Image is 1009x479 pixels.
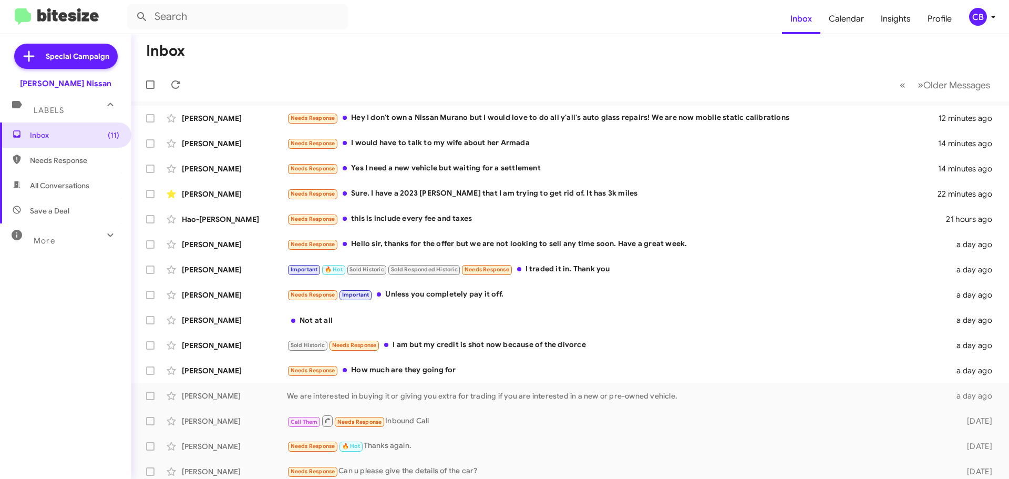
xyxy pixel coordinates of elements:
[291,266,318,273] span: Important
[950,264,1001,275] div: a day ago
[182,365,287,376] div: [PERSON_NAME]
[287,238,950,250] div: Hello sir, thanks for the offer but we are not looking to sell any time soon. Have a great week.
[342,443,360,450] span: 🔥 Hot
[938,164,1001,174] div: 14 minutes ago
[950,340,1001,351] div: a day ago
[950,290,1001,300] div: a day ago
[291,140,335,147] span: Needs Response
[182,466,287,477] div: [PERSON_NAME]
[919,4,960,34] a: Profile
[900,78,905,91] span: «
[287,162,938,175] div: Yes I need a new vehicle but waiting for a settlement
[34,236,55,246] span: More
[182,290,287,300] div: [PERSON_NAME]
[30,206,69,216] span: Save a Deal
[287,112,939,124] div: Hey I don't own a Nissan Murano but I would love to do all y'all's auto glass repairs! We are now...
[349,266,384,273] span: Sold Historic
[950,391,1001,401] div: a day ago
[287,364,950,376] div: How much are they going for
[20,78,111,89] div: [PERSON_NAME] Nissan
[325,266,343,273] span: 🔥 Hot
[287,213,946,225] div: this is include every fee and taxes
[938,189,1001,199] div: 22 minutes ago
[938,138,1001,149] div: 14 minutes ago
[287,414,950,427] div: Inbound Call
[287,263,950,276] div: I traded it in. Thank you
[182,138,287,149] div: [PERSON_NAME]
[291,291,335,298] span: Needs Response
[291,216,335,222] span: Needs Response
[30,155,119,166] span: Needs Response
[950,416,1001,426] div: [DATE]
[30,130,119,140] span: Inbox
[939,113,1001,124] div: 12 minutes ago
[182,189,287,199] div: [PERSON_NAME]
[332,342,377,349] span: Needs Response
[872,4,919,34] a: Insights
[820,4,872,34] a: Calendar
[287,391,950,401] div: We are interested in buying it or giving you extra for trading if you are interested in a new or ...
[918,78,923,91] span: »
[969,8,987,26] div: CB
[465,266,509,273] span: Needs Response
[782,4,820,34] a: Inbox
[182,441,287,452] div: [PERSON_NAME]
[30,180,89,191] span: All Conversations
[894,74,996,96] nav: Page navigation example
[291,165,335,172] span: Needs Response
[182,315,287,325] div: [PERSON_NAME]
[946,214,1001,225] div: 21 hours ago
[342,291,369,298] span: Important
[287,137,938,149] div: I would have to talk to my wife about her Armada
[950,239,1001,250] div: a day ago
[291,419,318,425] span: Call Them
[291,367,335,374] span: Needs Response
[182,214,287,225] div: Hao-[PERSON_NAME]
[950,466,1001,477] div: [DATE]
[108,130,119,140] span: (11)
[127,4,348,29] input: Search
[950,441,1001,452] div: [DATE]
[291,468,335,475] span: Needs Response
[46,51,109,62] span: Special Campaign
[950,315,1001,325] div: a day ago
[287,339,950,351] div: I am but my credit is shot now because of the divorce
[14,44,118,69] a: Special Campaign
[291,115,335,121] span: Needs Response
[950,365,1001,376] div: a day ago
[182,264,287,275] div: [PERSON_NAME]
[911,74,996,96] button: Next
[893,74,912,96] button: Previous
[287,315,950,325] div: Not at all
[182,164,287,174] div: [PERSON_NAME]
[34,106,64,115] span: Labels
[287,465,950,477] div: Can u please give the details of the car?
[960,8,997,26] button: CB
[291,342,325,349] span: Sold Historic
[291,443,335,450] span: Needs Response
[287,188,938,200] div: Sure. I have a 2023 [PERSON_NAME] that I am trying to get rid of. It has 3k miles
[337,419,382,425] span: Needs Response
[182,416,287,426] div: [PERSON_NAME]
[182,113,287,124] div: [PERSON_NAME]
[391,266,458,273] span: Sold Responded Historic
[146,43,185,59] h1: Inbox
[291,241,335,248] span: Needs Response
[182,391,287,401] div: [PERSON_NAME]
[923,79,990,91] span: Older Messages
[287,440,950,452] div: Thanks again.
[182,340,287,351] div: [PERSON_NAME]
[182,239,287,250] div: [PERSON_NAME]
[291,190,335,197] span: Needs Response
[287,289,950,301] div: Unless you completely pay it off.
